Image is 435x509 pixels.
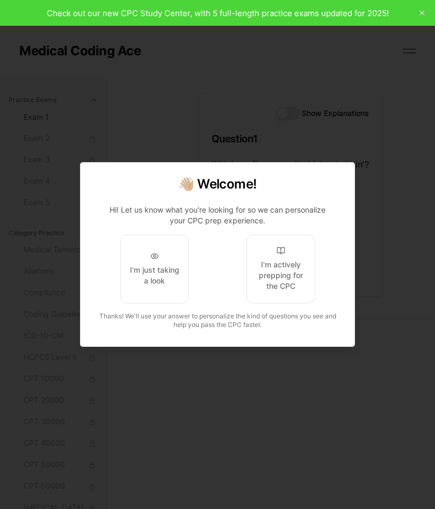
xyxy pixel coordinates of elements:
span: Thanks! We'll use your answer to personalize the kind of questions you see and help you pass the ... [99,312,336,329]
button: I'm actively prepping for the CPC [247,235,315,303]
div: I'm just taking a look [129,265,180,286]
h2: 👋🏼 Welcome! [93,176,342,193]
button: I'm just taking a look [120,235,189,303]
div: I'm actively prepping for the CPC [256,259,306,292]
p: Hi! Let us know what you're looking for so we can personalize your CPC prep experience. [102,205,333,226]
